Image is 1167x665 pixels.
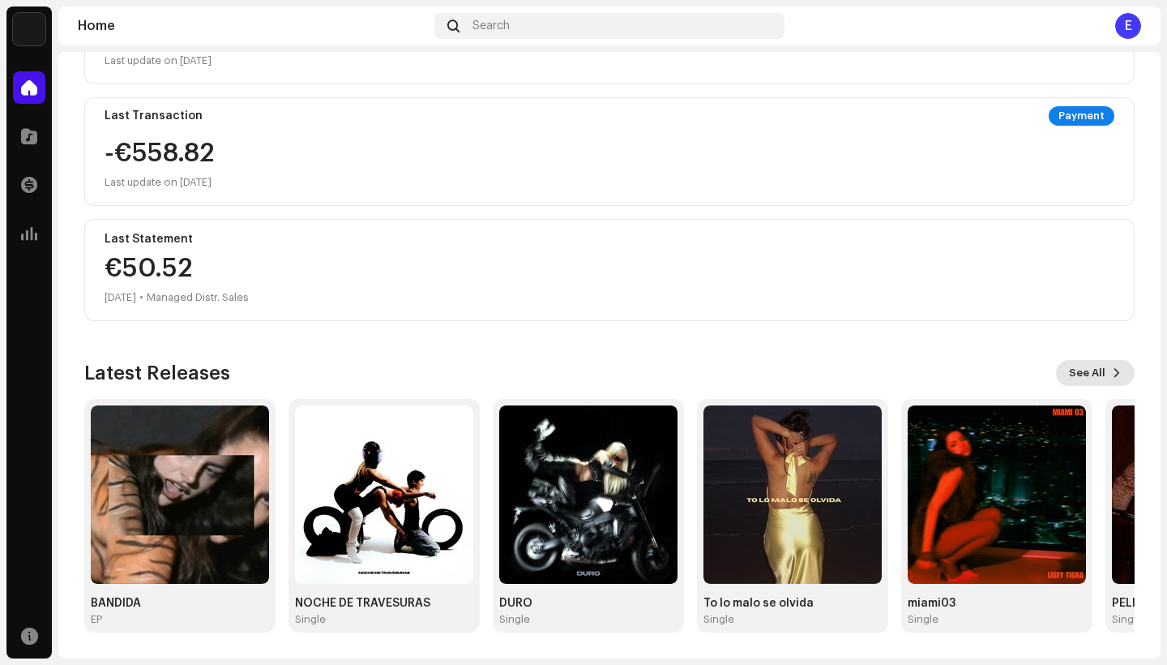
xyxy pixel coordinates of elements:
[84,360,230,386] h3: Latest Releases
[499,613,530,626] div: Single
[295,597,473,610] div: NOCHE DE TRAVESURAS
[703,613,734,626] div: Single
[1112,613,1143,626] div: Single
[295,405,473,584] img: 7e46bfc9-db9c-439b-bdae-4eb89b90d866
[908,405,1086,584] img: fe5937b6-3a0f-4bcb-84a5-3f7d33ec6478
[105,173,215,192] div: Last update on [DATE]
[139,288,143,307] div: •
[295,613,326,626] div: Single
[105,109,203,122] div: Last Transaction
[499,597,678,610] div: DURO
[1056,360,1135,386] button: See All
[13,13,45,45] img: 297a105e-aa6c-4183-9ff4-27133c00f2e2
[91,405,269,584] img: 3073d181-a389-4738-8279-d986c094e262
[105,233,1114,246] div: Last Statement
[105,51,1114,71] div: Last update on [DATE]
[908,613,938,626] div: Single
[499,405,678,584] img: 8fe038d3-0d55-4a58-8142-eae7b85a0ca8
[78,19,428,32] div: Home
[84,219,1135,321] re-o-card-value: Last Statement
[147,288,249,307] div: Managed Distr. Sales
[105,288,136,307] div: [DATE]
[1069,357,1105,389] span: See All
[1049,106,1114,126] div: Payment
[91,613,102,626] div: EP
[703,405,882,584] img: f8218190-fb9c-4061-9cdb-8299b7e28e04
[91,597,269,610] div: BANDIDA
[1115,13,1141,39] div: E
[472,19,510,32] span: Search
[703,597,882,610] div: To lo malo se olvida
[908,597,1086,610] div: miami03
